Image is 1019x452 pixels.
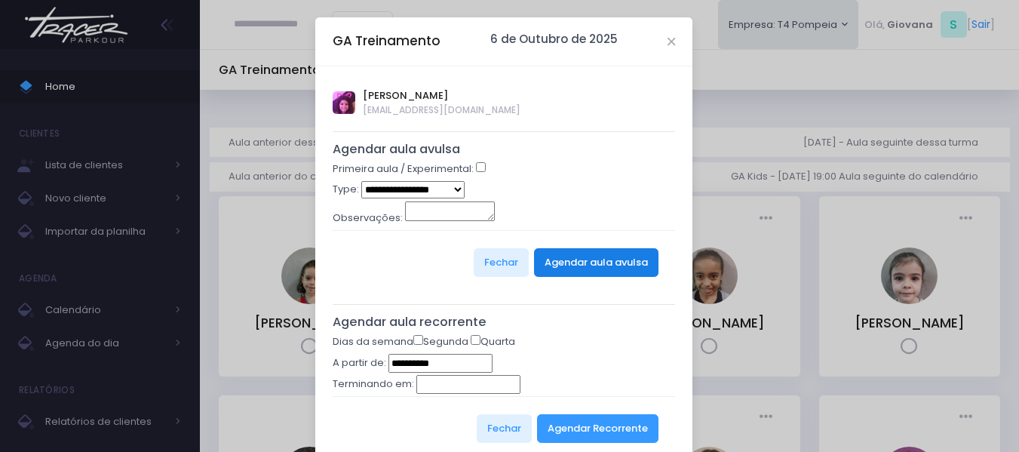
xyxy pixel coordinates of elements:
label: Observações: [333,211,403,226]
label: Terminando em: [333,377,414,392]
button: Fechar [474,248,529,277]
label: Type: [333,182,359,197]
button: Close [668,38,675,45]
label: Segunda [413,334,468,349]
h5: GA Treinamento [333,32,440,51]
h6: 6 de Outubro de 2025 [490,32,618,46]
input: Quarta [471,335,480,345]
label: Quarta [471,334,515,349]
button: Agendar aula avulsa [534,248,658,277]
button: Agendar Recorrente [537,414,658,443]
span: [EMAIL_ADDRESS][DOMAIN_NAME] [363,103,520,117]
h5: Agendar aula avulsa [333,142,676,157]
label: A partir de: [333,355,386,371]
button: Fechar [477,414,532,443]
label: Primeira aula / Experimental: [333,161,474,177]
span: [PERSON_NAME] [363,88,520,103]
input: Segunda [413,335,423,345]
h5: Agendar aula recorrente [333,315,676,330]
